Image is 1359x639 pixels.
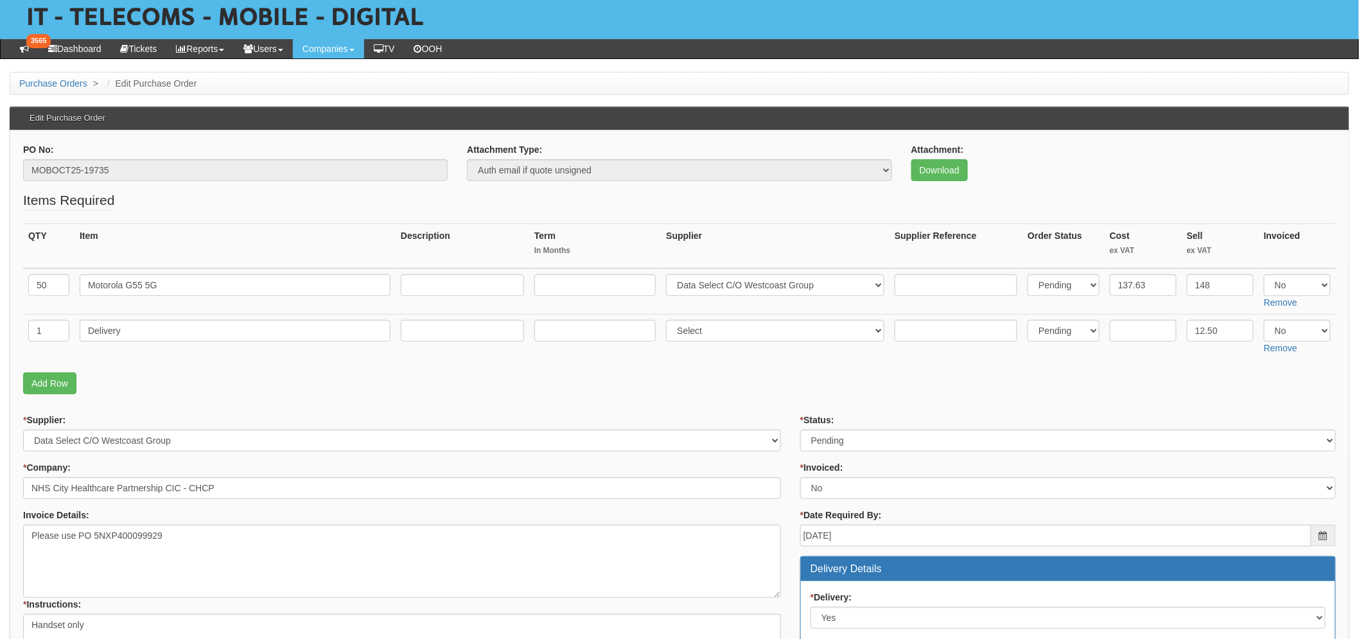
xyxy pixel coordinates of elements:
[364,39,405,58] a: TV
[911,159,968,181] a: Download
[23,598,81,611] label: Instructions:
[23,223,75,268] th: QTY
[1110,245,1177,256] small: ex VAT
[26,34,51,48] span: 3565
[1105,223,1182,268] th: Cost
[811,591,852,604] label: Delivery:
[661,223,890,268] th: Supplier
[23,107,112,129] h3: Edit Purchase Order
[534,245,656,256] small: In Months
[890,223,1022,268] th: Supplier Reference
[800,509,882,521] label: Date Required By:
[23,372,76,394] a: Add Row
[23,461,71,474] label: Company:
[1187,245,1254,256] small: ex VAT
[1259,223,1336,268] th: Invoiced
[911,143,964,156] label: Attachment:
[800,461,843,474] label: Invoiced:
[405,39,452,58] a: OOH
[90,78,101,89] span: >
[467,143,542,156] label: Attachment Type:
[529,223,661,268] th: Term
[23,525,781,598] textarea: Please use PO 5NXP400099929
[293,39,364,58] a: Companies
[19,78,87,89] a: Purchase Orders
[166,39,234,58] a: Reports
[39,39,111,58] a: Dashboard
[811,563,1326,575] h3: Delivery Details
[104,77,197,90] li: Edit Purchase Order
[23,191,114,211] legend: Items Required
[234,39,293,58] a: Users
[1182,223,1259,268] th: Sell
[23,509,89,521] label: Invoice Details:
[23,143,53,156] label: PO No:
[111,39,167,58] a: Tickets
[1264,297,1297,308] a: Remove
[75,223,396,268] th: Item
[23,414,66,426] label: Supplier:
[800,414,834,426] label: Status:
[396,223,529,268] th: Description
[1022,223,1105,268] th: Order Status
[1264,343,1297,353] a: Remove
